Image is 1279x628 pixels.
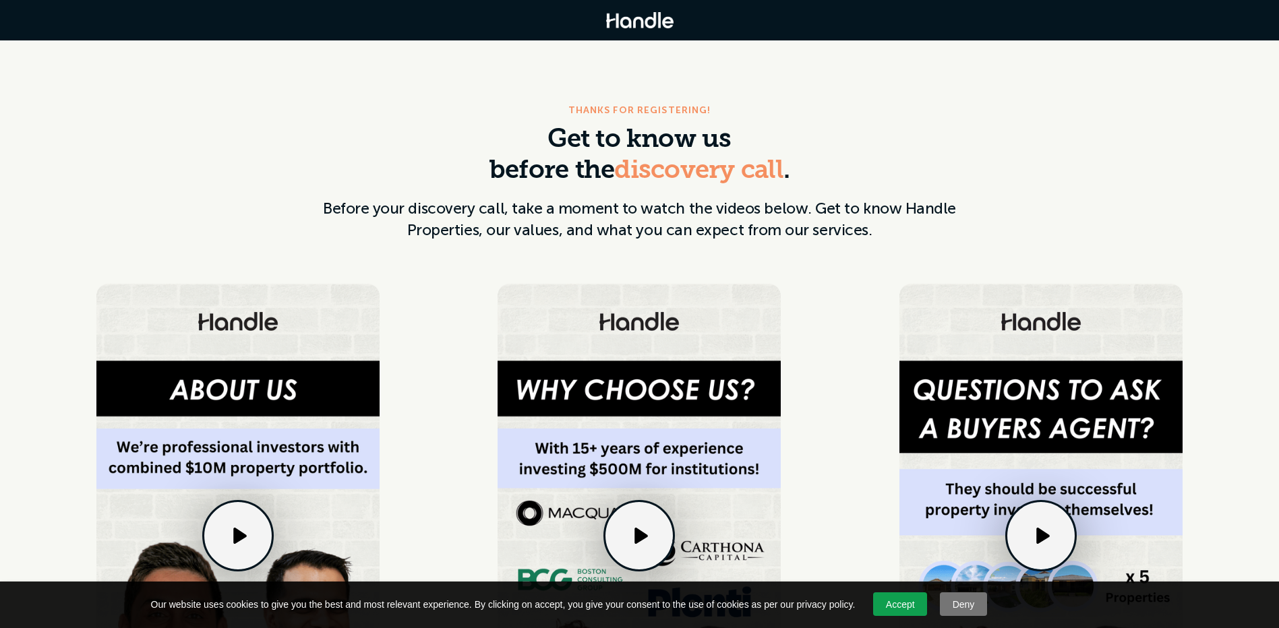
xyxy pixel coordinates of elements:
a: Accept [873,592,927,616]
a: Deny [940,592,987,616]
span: Our website uses cookies to give you the best and most relevant experience. By clicking on accept... [151,598,856,611]
span: discovery call [614,158,783,185]
h3: Get to know us before the . [303,125,977,187]
p: Before your discovery call, take a moment to watch the videos below. Get to know Handle Propertie... [303,197,977,241]
div: THANKS FOR REGISTERING! [568,102,711,119]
